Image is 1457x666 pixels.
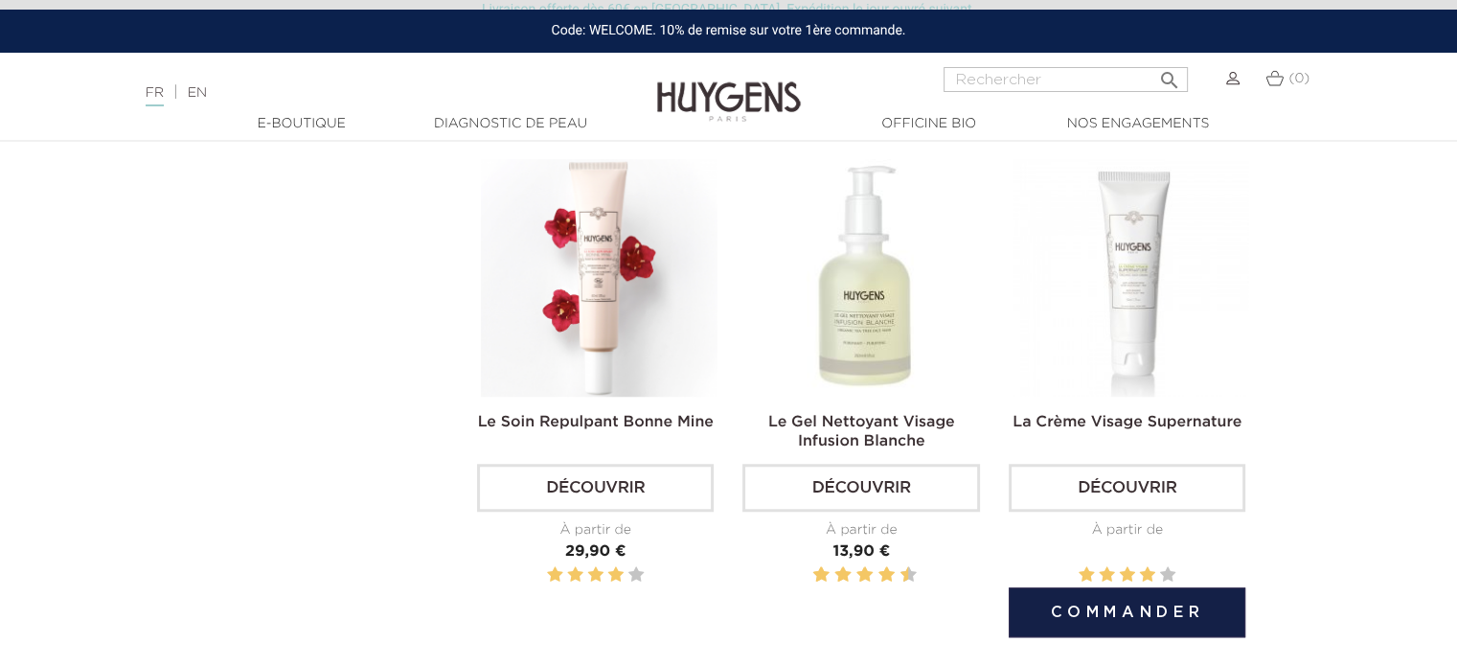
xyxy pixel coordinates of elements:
[547,563,562,587] label: 1
[588,563,603,587] label: 3
[1079,563,1094,587] label: 1
[832,544,890,560] span: 13,90 €
[1009,587,1245,637] button: Commander
[608,563,624,587] label: 4
[565,544,626,560] span: 29,90 €
[1120,563,1135,587] label: 3
[944,67,1188,92] input: Rechercher
[1042,114,1234,134] a: Nos engagements
[809,563,812,587] label: 1
[833,114,1025,134] a: Officine Bio
[1151,61,1186,87] button: 
[1140,563,1155,587] label: 4
[1009,464,1245,512] a: Découvrir
[1099,563,1114,587] label: 2
[1160,563,1175,587] label: 5
[746,159,983,396] img: Le Gel Nettoyant Visage Infusion Blanche 250ml
[831,563,833,587] label: 3
[903,563,913,587] label: 10
[136,81,593,104] div: |
[1009,520,1245,540] div: À partir de
[1013,415,1241,430] a: La Crème Visage Supernature
[628,563,644,587] label: 5
[897,563,899,587] label: 9
[742,464,979,512] a: Découvrir
[481,159,717,396] img: Le Soin Repulpant Bonne Mine
[816,563,826,587] label: 2
[477,464,714,512] a: Découvrir
[875,563,877,587] label: 7
[768,415,955,449] a: Le Gel Nettoyant Visage Infusion Blanche
[853,563,855,587] label: 5
[1157,63,1180,86] i: 
[415,114,606,134] a: Diagnostic de peau
[860,563,870,587] label: 6
[838,563,848,587] label: 4
[742,520,979,540] div: À partir de
[478,415,714,430] a: Le Soin Repulpant Bonne Mine
[477,520,714,540] div: À partir de
[567,563,582,587] label: 2
[657,51,801,125] img: Huygens
[188,86,207,100] a: EN
[206,114,398,134] a: E-Boutique
[146,86,164,106] a: FR
[1288,72,1309,85] span: (0)
[882,563,892,587] label: 8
